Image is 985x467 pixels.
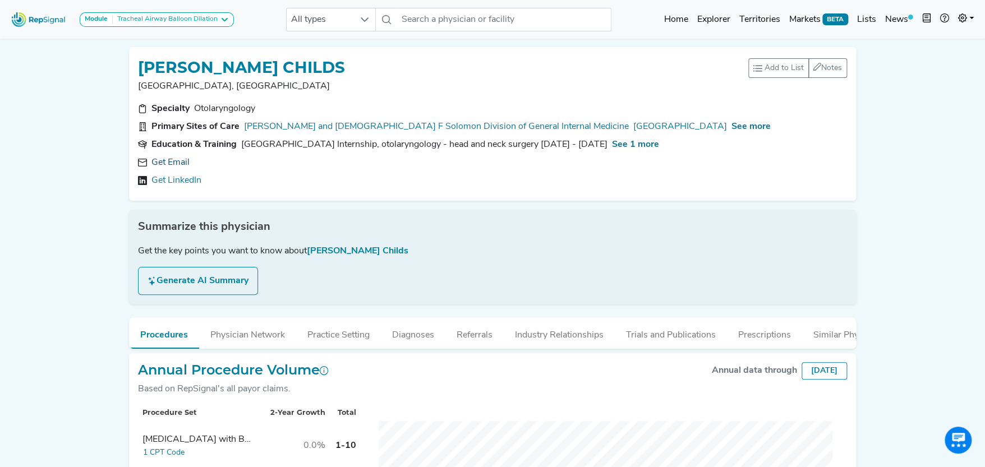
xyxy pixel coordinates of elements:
[802,362,847,380] div: [DATE]
[241,138,607,151] div: Vanderbilt University Medical Center Internship, otolaryngology - head and neck surgery 2005 - 2006
[727,317,802,348] button: Prescriptions
[397,8,611,31] input: Search a physician or facility
[633,120,727,133] a: [GEOGRAPHIC_DATA]
[303,441,325,450] span: 0.0%
[659,8,692,31] a: Home
[307,247,408,256] span: [PERSON_NAME] Childs
[731,122,771,131] span: See more
[335,441,356,450] span: 1-10
[138,80,748,93] p: [GEOGRAPHIC_DATA], [GEOGRAPHIC_DATA]
[821,64,842,72] span: Notes
[802,317,897,348] button: Similar Physicians
[138,267,258,295] button: Generate AI Summary
[151,174,201,187] a: Get LinkedIn
[881,8,918,31] a: News
[142,446,185,459] button: 1 CPT Code
[244,120,629,133] a: [PERSON_NAME] and [DEMOGRAPHIC_DATA] F Solomon Division of General Internal Medicine
[80,12,234,27] button: ModuleTracheal Airway Balloon Dilation
[808,58,847,78] button: Notes
[784,8,853,31] a: MarketsBETA
[151,156,190,169] a: Get Email
[822,13,848,25] span: BETA
[199,317,296,348] button: Physician Network
[138,244,847,258] div: Get the key points you want to know about
[765,62,804,74] span: Add to List
[142,433,255,446] div: Bronchoscopy with Balloon Dilation
[138,404,264,420] th: Procedure Set
[615,317,727,348] button: Trials and Publications
[138,58,345,77] h1: [PERSON_NAME] CHILDS
[194,102,255,115] div: Otolaryngology
[138,382,329,396] div: Based on RepSignal's all payor claims.
[381,317,445,348] button: Diagnoses
[85,16,108,22] strong: Module
[287,8,354,31] span: All types
[504,317,615,348] button: Industry Relationships
[734,8,784,31] a: Territories
[748,58,847,78] div: toolbar
[129,317,199,349] button: Procedures
[138,219,270,235] span: Summarize this physician
[296,317,381,348] button: Practice Setting
[692,8,734,31] a: Explorer
[612,140,659,149] span: See 1 more
[151,102,190,115] div: Specialty
[330,404,361,420] th: Total
[445,317,504,348] button: Referrals
[918,8,936,31] button: Intel Book
[151,120,240,133] div: Primary Sites of Care
[113,15,218,24] div: Tracheal Airway Balloon Dilation
[138,362,329,378] h2: Annual Procedure Volume
[712,364,797,377] div: Annual data through
[151,138,237,151] div: Education & Training
[748,58,809,78] button: Add to List
[264,404,330,420] th: 2-Year Growth
[853,8,881,31] a: Lists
